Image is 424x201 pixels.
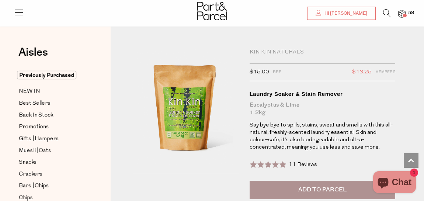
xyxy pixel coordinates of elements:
[19,87,86,96] a: NEW IN
[19,87,40,96] span: NEW IN
[19,158,86,167] a: Snacks
[133,49,239,174] img: Laundry Soaker & Stain Remover
[250,101,395,116] div: Eucalyptus & Lime 1.2kg
[307,7,376,20] a: Hi [PERSON_NAME]
[323,10,367,17] span: Hi [PERSON_NAME]
[250,181,395,199] button: Add to Parcel
[19,146,51,155] span: Muesli | Oats
[371,171,418,195] inbox-online-store-chat: Shopify online store chat
[273,67,281,77] span: RRP
[250,90,395,98] div: Laundry Soaker & Stain Remover
[19,158,37,167] span: Snacks
[19,111,53,120] span: Back In Stock
[17,71,76,79] span: Previously Purchased
[352,67,372,77] span: $13.25
[375,67,395,77] span: Members
[289,162,317,167] span: 11 Reviews
[19,122,86,132] a: Promotions
[19,135,59,143] span: Gifts | Hampers
[250,122,395,151] p: Say bye bye to spills, stains, sweat and smells with this all-natural, freshly-scented laundry es...
[19,181,86,191] a: Bars | Chips
[19,182,49,191] span: Bars | Chips
[19,99,51,108] span: Best Sellers
[18,47,48,65] a: Aisles
[250,49,395,56] div: Kin Kin Naturals
[19,111,86,120] a: Back In Stock
[250,67,269,77] span: $15.00
[19,170,43,179] span: Crackers
[19,146,86,155] a: Muesli | Oats
[197,2,227,20] img: Part&Parcel
[19,170,86,179] a: Crackers
[298,186,347,194] span: Add to Parcel
[19,71,86,80] a: Previously Purchased
[19,123,49,132] span: Promotions
[398,10,406,18] a: 58
[18,44,48,60] span: Aisles
[19,99,86,108] a: Best Sellers
[406,10,416,16] span: 58
[19,134,86,143] a: Gifts | Hampers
